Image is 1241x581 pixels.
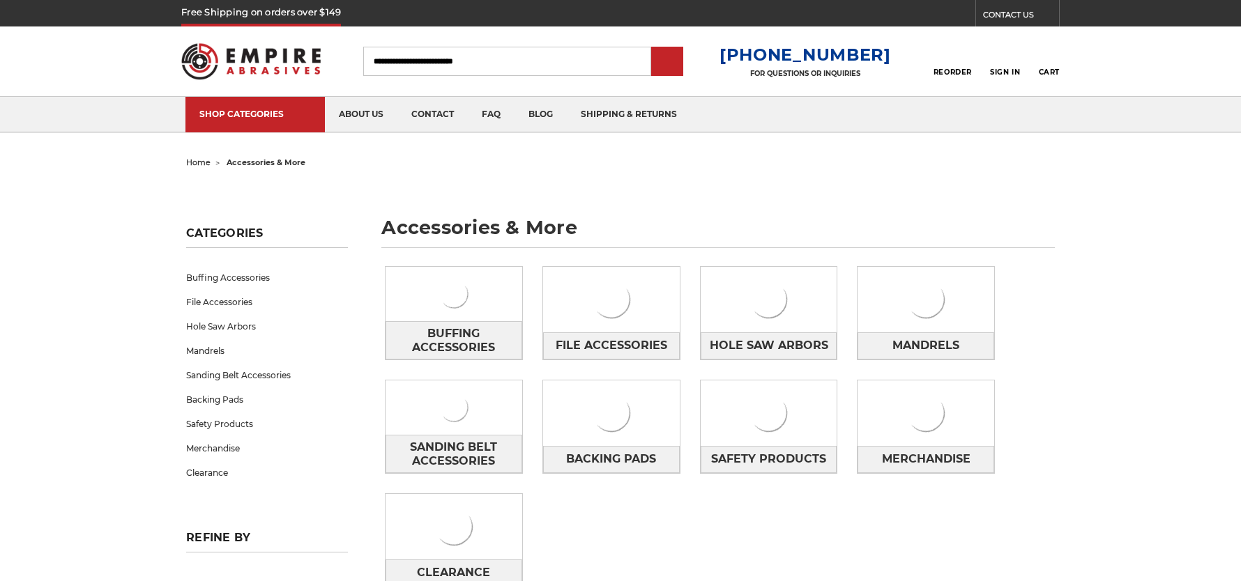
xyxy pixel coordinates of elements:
[421,494,487,559] img: Clearance
[858,446,994,473] a: Merchandise
[186,339,348,363] a: Mandrels
[720,45,891,65] a: [PHONE_NUMBER]
[186,387,348,412] a: Backing Pads
[386,321,522,359] a: Buffing Accessories
[653,48,681,76] input: Submit
[858,332,994,359] a: Mandrels
[186,460,348,485] a: Clearance
[199,109,311,119] div: SHOP CATEGORIES
[186,363,348,387] a: Sanding Belt Accessories
[543,332,680,359] a: File Accessories
[710,334,828,357] span: Hole Saw Arbors
[1039,68,1060,77] span: Cart
[720,69,891,78] p: FOR QUESTIONS OR INQUIRIES
[186,157,211,167] a: home
[186,436,348,460] a: Merchandise
[934,46,972,76] a: Reorder
[882,447,970,471] span: Merchandise
[186,265,348,290] a: Buffing Accessories
[983,7,1059,26] a: CONTACT US
[397,97,468,132] a: contact
[427,267,481,321] img: Buffing Accessories
[386,435,521,473] span: Sanding Belt Accessories
[186,314,348,339] a: Hole Saw Arbors
[227,157,305,167] span: accessories & more
[567,97,691,132] a: shipping & returns
[701,446,837,473] a: Safety Products
[543,446,680,473] a: Backing Pads
[893,267,959,332] img: Mandrels
[186,226,348,248] h5: Categories
[579,380,644,446] img: Backing Pads
[186,290,348,314] a: File Accessories
[711,447,826,471] span: Safety Products
[325,97,397,132] a: about us
[893,380,959,446] img: Merchandise
[181,34,321,88] img: Empire Abrasives
[990,68,1020,77] span: Sign In
[566,447,656,471] span: Backing Pads
[386,322,521,359] span: Buffing Accessories
[934,68,972,77] span: Reorder
[381,218,1055,248] h1: accessories & more
[892,334,959,357] span: Mandrels
[701,332,837,359] a: Hole Saw Arbors
[186,531,348,552] h5: Refine by
[185,97,325,132] a: SHOP CATEGORIES
[427,380,481,435] img: Sanding Belt Accessories
[736,267,802,332] img: Hole Saw Arbors
[1039,46,1060,77] a: Cart
[515,97,567,132] a: blog
[579,267,644,332] img: File Accessories
[556,334,667,357] span: File Accessories
[736,380,802,446] img: Safety Products
[186,412,348,436] a: Safety Products
[468,97,515,132] a: faq
[386,435,522,473] a: Sanding Belt Accessories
